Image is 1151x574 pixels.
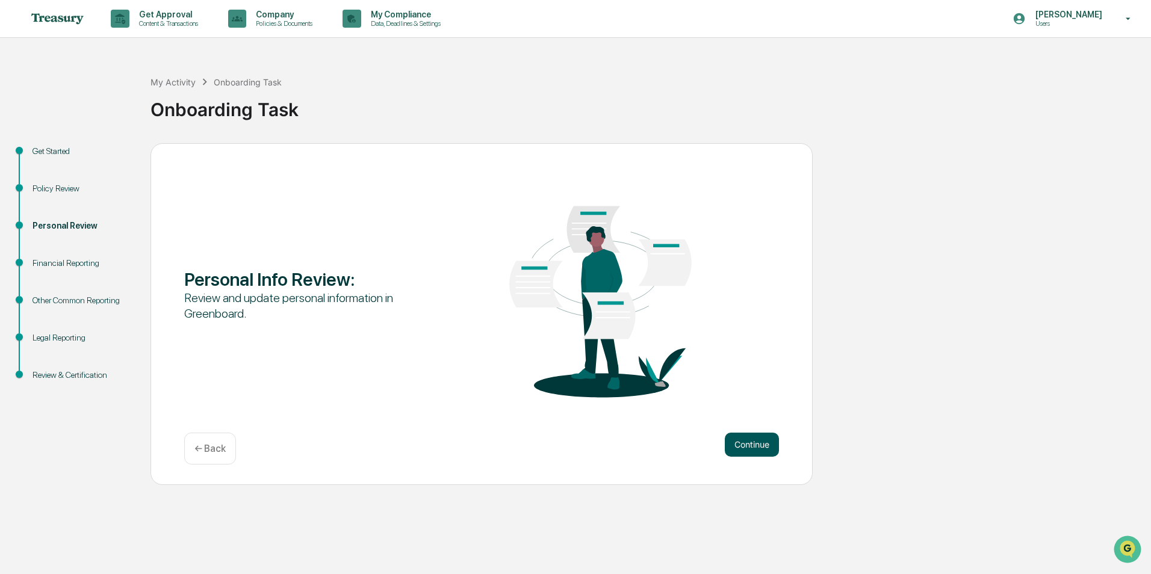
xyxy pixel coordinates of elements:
p: [PERSON_NAME] [1026,10,1108,19]
p: Get Approval [129,10,204,19]
div: Legal Reporting [33,332,131,344]
div: Personal Review [33,220,131,232]
iframe: Open customer support [1112,534,1145,567]
div: 🗄️ [87,153,97,162]
div: Onboarding Task [150,89,1145,120]
div: We're available if you need us! [41,104,152,114]
button: Start new chat [205,96,219,110]
span: Preclearance [24,152,78,164]
img: 1746055101610-c473b297-6a78-478c-a979-82029cc54cd1 [12,92,34,114]
div: Financial Reporting [33,257,131,270]
p: Users [1026,19,1108,28]
p: Company [246,10,318,19]
div: Review & Certification [33,369,131,381]
p: Data, Deadlines & Settings [361,19,447,28]
a: 🖐️Preclearance [7,147,82,168]
a: Powered byPylon [85,203,146,213]
img: logo [29,11,87,26]
div: Onboarding Task [214,77,282,87]
div: Other Common Reporting [33,294,131,307]
p: Content & Transactions [129,19,204,28]
p: My Compliance [361,10,447,19]
div: 🔎 [12,176,22,185]
div: Policy Review [33,182,131,195]
img: Personal Info Review [482,170,719,418]
div: My Activity [150,77,196,87]
span: Data Lookup [24,174,76,187]
div: Personal Info Review : [184,268,422,290]
p: How can we help? [12,25,219,45]
button: Continue [725,433,779,457]
a: 🗄️Attestations [82,147,154,168]
span: Attestations [99,152,149,164]
div: 🖐️ [12,153,22,162]
a: 🔎Data Lookup [7,170,81,191]
p: ← Back [194,443,226,454]
div: Review and update personal information in Greenboard. [184,290,422,321]
div: Start new chat [41,92,197,104]
span: Pylon [120,204,146,213]
div: Get Started [33,145,131,158]
p: Policies & Documents [246,19,318,28]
